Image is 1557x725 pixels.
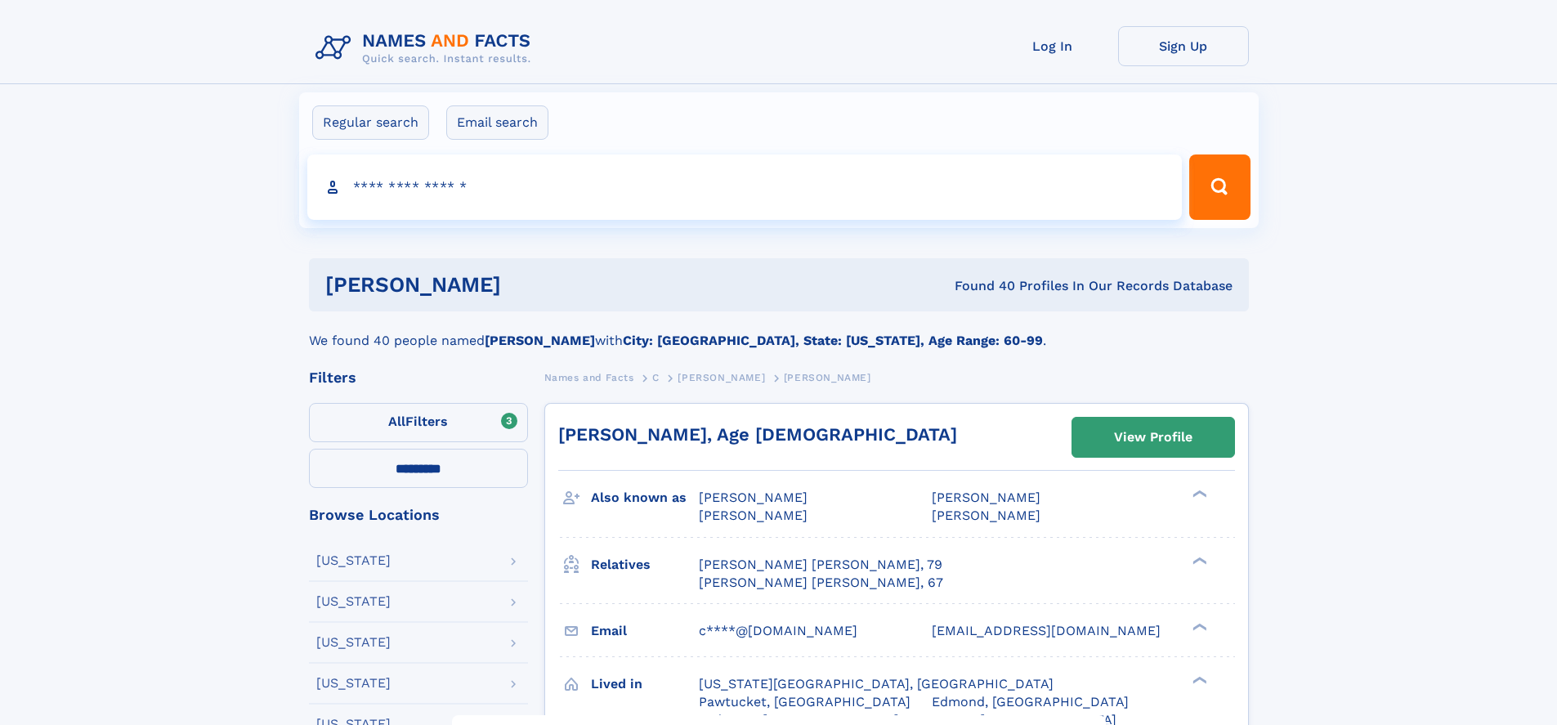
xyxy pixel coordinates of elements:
[307,154,1183,220] input: search input
[1189,154,1250,220] button: Search Button
[309,508,528,522] div: Browse Locations
[316,595,391,608] div: [US_STATE]
[727,277,1233,295] div: Found 40 Profiles In Our Records Database
[699,694,910,709] span: Pawtucket, [GEOGRAPHIC_DATA]
[388,414,405,429] span: All
[987,26,1118,66] a: Log In
[325,275,728,295] h1: [PERSON_NAME]
[652,372,660,383] span: C
[932,490,1040,505] span: [PERSON_NAME]
[591,484,699,512] h3: Also known as
[309,403,528,442] label: Filters
[678,372,765,383] span: [PERSON_NAME]
[316,554,391,567] div: [US_STATE]
[485,333,595,348] b: [PERSON_NAME]
[309,311,1249,351] div: We found 40 people named with .
[1188,674,1208,685] div: ❯
[932,694,1129,709] span: Edmond, [GEOGRAPHIC_DATA]
[1118,26,1249,66] a: Sign Up
[1188,555,1208,566] div: ❯
[446,105,548,140] label: Email search
[699,574,943,592] a: [PERSON_NAME] [PERSON_NAME], 67
[623,333,1043,348] b: City: [GEOGRAPHIC_DATA], State: [US_STATE], Age Range: 60-99
[309,370,528,385] div: Filters
[316,677,391,690] div: [US_STATE]
[309,26,544,70] img: Logo Names and Facts
[1188,621,1208,632] div: ❯
[591,551,699,579] h3: Relatives
[699,508,808,523] span: [PERSON_NAME]
[699,490,808,505] span: [PERSON_NAME]
[1072,418,1234,457] a: View Profile
[312,105,429,140] label: Regular search
[591,617,699,645] h3: Email
[1188,489,1208,499] div: ❯
[591,670,699,698] h3: Lived in
[678,367,765,387] a: [PERSON_NAME]
[1114,418,1192,456] div: View Profile
[699,676,1054,691] span: [US_STATE][GEOGRAPHIC_DATA], [GEOGRAPHIC_DATA]
[316,636,391,649] div: [US_STATE]
[544,367,634,387] a: Names and Facts
[932,623,1161,638] span: [EMAIL_ADDRESS][DOMAIN_NAME]
[652,367,660,387] a: C
[558,424,957,445] a: [PERSON_NAME], Age [DEMOGRAPHIC_DATA]
[932,508,1040,523] span: [PERSON_NAME]
[699,556,942,574] a: [PERSON_NAME] [PERSON_NAME], 79
[784,372,871,383] span: [PERSON_NAME]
